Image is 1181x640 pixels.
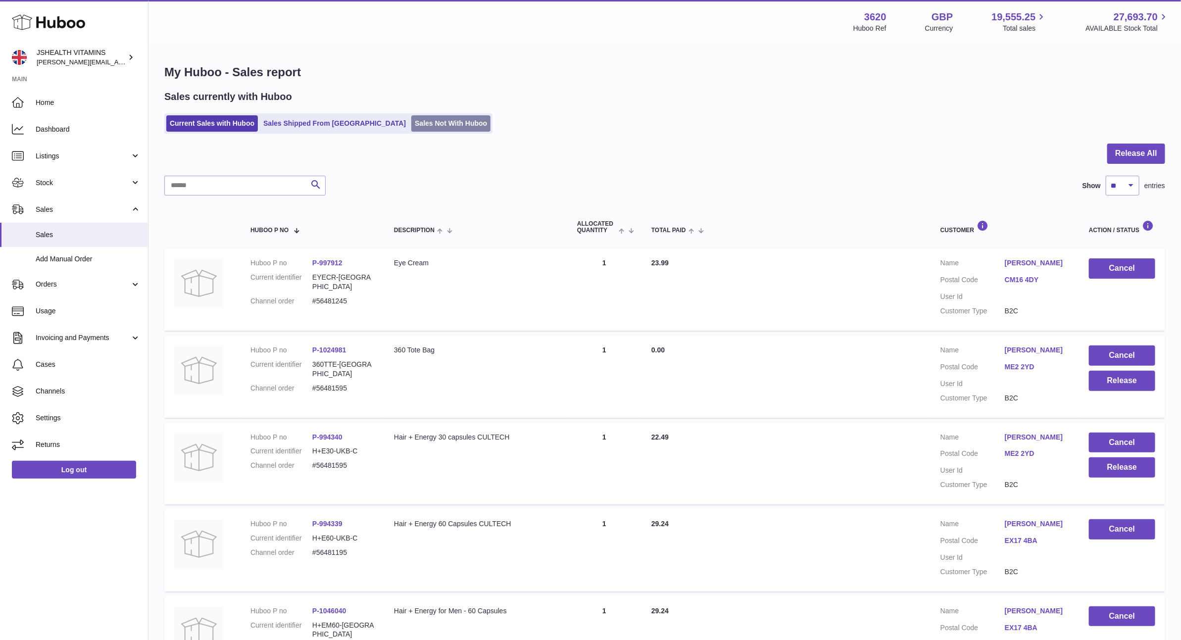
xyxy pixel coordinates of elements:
[312,607,346,615] a: P-1046040
[394,606,557,616] div: Hair + Energy for Men - 60 Capsules
[1005,519,1069,529] a: [PERSON_NAME]
[932,10,953,24] strong: GBP
[250,461,312,470] dt: Channel order
[312,520,343,528] a: P-994339
[567,248,641,331] td: 1
[1005,567,1069,577] dd: B2C
[394,258,557,268] div: Eye Cream
[1005,449,1069,458] a: ME2 2YD
[250,360,312,379] dt: Current identifier
[1089,220,1155,234] div: Action / Status
[1005,623,1069,633] a: EX17 4BA
[1005,433,1069,442] a: [PERSON_NAME]
[1107,144,1165,164] button: Release All
[312,296,374,306] dd: #56481245
[174,345,224,395] img: no-photo.jpg
[1085,10,1169,33] a: 27,693.70 AVAILABLE Stock Total
[394,519,557,529] div: Hair + Energy 60 Capsules CULTECH
[1005,306,1069,316] dd: B2C
[36,178,130,188] span: Stock
[1005,275,1069,285] a: CM16 4DY
[1144,181,1165,191] span: entries
[36,98,141,107] span: Home
[1003,24,1047,33] span: Total sales
[36,230,141,240] span: Sales
[174,433,224,482] img: no-photo.jpg
[36,413,141,423] span: Settings
[940,553,1005,562] dt: User Id
[940,606,1005,618] dt: Name
[940,275,1005,287] dt: Postal Code
[567,509,641,591] td: 1
[940,292,1005,301] dt: User Id
[250,273,312,292] dt: Current identifier
[864,10,886,24] strong: 3620
[250,296,312,306] dt: Channel order
[250,433,312,442] dt: Huboo P no
[394,345,557,355] div: 360 Tote Bag
[164,90,292,103] h2: Sales currently with Huboo
[36,440,141,449] span: Returns
[250,345,312,355] dt: Huboo P no
[1005,258,1069,268] a: [PERSON_NAME]
[1089,433,1155,453] button: Cancel
[312,548,374,557] dd: #56481195
[925,24,953,33] div: Currency
[36,151,130,161] span: Listings
[991,10,1047,33] a: 19,555.25 Total sales
[260,115,409,132] a: Sales Shipped From [GEOGRAPHIC_DATA]
[312,273,374,292] dd: EYECR-[GEOGRAPHIC_DATA]
[940,394,1005,403] dt: Customer Type
[250,621,312,640] dt: Current identifier
[651,259,669,267] span: 23.99
[312,360,374,379] dd: 360TTE-[GEOGRAPHIC_DATA]
[940,536,1005,548] dt: Postal Code
[1005,345,1069,355] a: [PERSON_NAME]
[250,258,312,268] dt: Huboo P no
[36,254,141,264] span: Add Manual Order
[36,306,141,316] span: Usage
[36,333,130,343] span: Invoicing and Payments
[36,205,130,214] span: Sales
[12,50,27,65] img: francesca@jshealthvitamins.com
[250,534,312,543] dt: Current identifier
[312,259,343,267] a: P-997912
[651,520,669,528] span: 29.24
[940,258,1005,270] dt: Name
[394,433,557,442] div: Hair + Energy 30 capsules CULTECH
[312,446,374,456] dd: H+E30-UKB-C
[37,48,126,67] div: JSHEALTH VITAMINS
[250,227,289,234] span: Huboo P no
[940,623,1005,635] dt: Postal Code
[940,220,1069,234] div: Customer
[312,384,374,393] dd: #56481595
[250,519,312,529] dt: Huboo P no
[1005,394,1069,403] dd: B2C
[1089,606,1155,627] button: Cancel
[940,379,1005,389] dt: User Id
[312,621,374,640] dd: H+EM60-[GEOGRAPHIC_DATA]
[1083,181,1101,191] label: Show
[250,548,312,557] dt: Channel order
[940,345,1005,357] dt: Name
[1114,10,1158,24] span: 27,693.70
[166,115,258,132] a: Current Sales with Huboo
[1085,24,1169,33] span: AVAILABLE Stock Total
[312,433,343,441] a: P-994340
[12,461,136,479] a: Log out
[567,423,641,505] td: 1
[1089,371,1155,391] button: Release
[250,384,312,393] dt: Channel order
[36,280,130,289] span: Orders
[651,607,669,615] span: 29.24
[164,64,1165,80] h1: My Huboo - Sales report
[1005,536,1069,545] a: EX17 4BA
[36,387,141,396] span: Channels
[1089,519,1155,540] button: Cancel
[312,534,374,543] dd: H+E60-UKB-C
[940,480,1005,490] dt: Customer Type
[940,466,1005,475] dt: User Id
[312,461,374,470] dd: #56481595
[1005,480,1069,490] dd: B2C
[394,227,435,234] span: Description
